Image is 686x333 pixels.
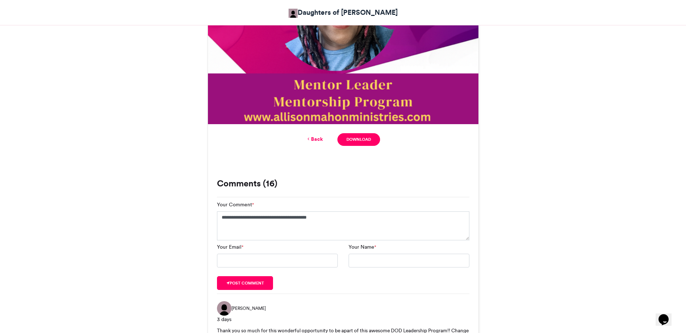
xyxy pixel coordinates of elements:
img: Allison Mahon [289,9,298,18]
label: Your Comment [217,201,254,208]
button: Post comment [217,276,273,290]
a: Download [337,133,380,146]
a: Daughters of [PERSON_NAME] [289,7,398,18]
a: Back [306,135,323,143]
iframe: chat widget [656,304,679,326]
span: [PERSON_NAME] [231,305,266,312]
label: Your Name [349,243,376,251]
h3: Comments (16) [217,179,469,188]
label: Your Email [217,243,243,251]
img: Nicole [217,301,231,316]
div: 3 days [217,316,469,323]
